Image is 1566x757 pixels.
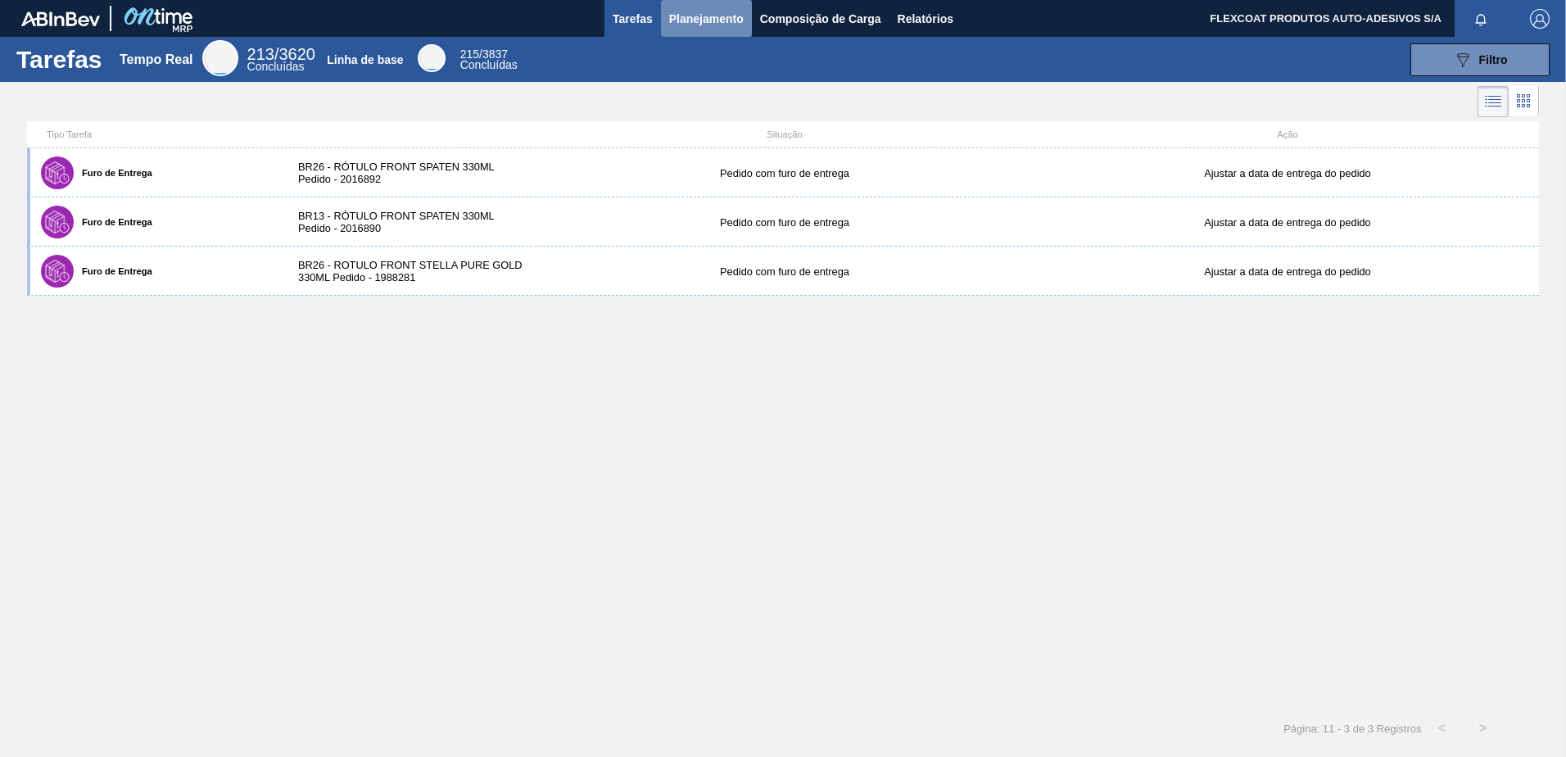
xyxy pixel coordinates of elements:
[613,9,653,29] span: Tarefas
[74,217,152,227] label: Furo de Entrega
[418,44,446,72] div: Base Line
[1463,708,1504,749] button: >
[898,9,953,29] span: Relatórios
[282,161,533,185] div: BR26 - RÓTULO FRONT SPATEN 330ML Pedido - 2016892
[1422,708,1463,749] button: <
[327,53,403,66] div: Linha de base
[74,168,152,178] label: Furo de Entrega
[1036,265,1539,278] div: Ajustar a data de entrega do pedido
[460,58,518,71] span: Concluídas
[120,52,193,67] div: Tempo Real
[460,48,479,61] span: 215
[760,9,881,29] span: Composição de Carga
[1283,723,1328,735] span: Página: 1
[30,129,282,139] div: Tipo Tarefa
[1036,167,1539,179] div: Ajustar a data de entrega do pedido
[460,48,508,61] span: /
[247,45,315,63] span: /
[533,129,1036,139] div: Situação
[1479,53,1508,66] span: Filtro
[1410,43,1550,76] button: Filtro
[282,210,533,234] div: BR13 - RÓTULO FRONT SPATEN 330ML Pedido - 2016890
[1036,129,1539,139] div: Ação
[669,9,744,29] span: Planejamento
[247,60,305,73] span: Concluídas
[247,48,315,72] div: Real Time
[21,11,100,26] img: TNhmsLtSVTkK8tSr43FrP2fwEKptu5GPRR3wAAAABJRU5ErkJggg==
[1478,86,1509,117] div: Visão em Lista
[482,48,508,61] font: 3837
[1455,7,1507,30] button: Notificações
[533,167,1036,179] div: Pedido com furo de entrega
[282,259,533,283] div: BR26 - ROTULO FRONT STELLA PURE GOLD 330ML Pedido - 1988281
[247,45,274,63] span: 213
[1509,86,1539,117] div: Visão em Cards
[1530,9,1550,29] img: Logout
[1328,723,1421,735] span: 1 - 3 de 3 Registros
[533,216,1036,229] div: Pedido com furo de entrega
[202,40,238,76] div: Real Time
[533,265,1036,278] div: Pedido com furo de entrega
[74,266,152,276] label: Furo de Entrega
[278,45,315,63] font: 3620
[16,50,102,69] h1: Tarefas
[460,49,518,70] div: Base Line
[1036,216,1539,229] div: Ajustar a data de entrega do pedido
